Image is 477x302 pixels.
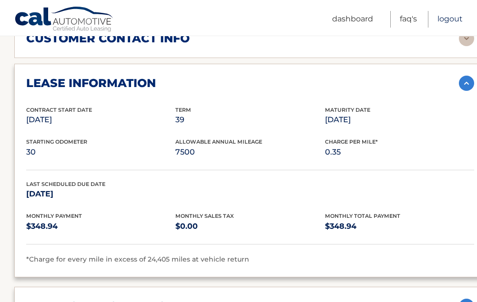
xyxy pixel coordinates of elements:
[325,138,378,145] span: Charge Per Mile*
[332,11,373,28] a: Dashboard
[26,76,156,90] h2: lease information
[26,220,175,233] p: $348.94
[26,181,105,187] span: Last Scheduled Due Date
[26,107,92,113] span: Contract Start Date
[325,113,474,127] p: [DATE]
[26,213,82,219] span: Monthly Payment
[26,113,175,127] p: [DATE]
[437,11,463,28] a: Logout
[26,146,175,159] p: 30
[175,138,262,145] span: Allowable Annual Mileage
[175,213,234,219] span: Monthly Sales Tax
[175,107,191,113] span: Term
[26,255,249,263] span: *Charge for every mile in excess of 24,405 miles at vehicle return
[26,187,175,201] p: [DATE]
[175,220,325,233] p: $0.00
[325,146,474,159] p: 0.35
[459,31,474,46] img: accordion-rest.svg
[400,11,417,28] a: FAQ's
[325,107,370,113] span: Maturity Date
[26,31,190,46] h2: customer contact info
[26,138,87,145] span: Starting Odometer
[175,146,325,159] p: 7500
[459,76,474,91] img: accordion-active.svg
[14,6,114,34] a: Cal Automotive
[325,213,400,219] span: Monthly Total Payment
[325,220,474,233] p: $348.94
[175,113,325,127] p: 39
